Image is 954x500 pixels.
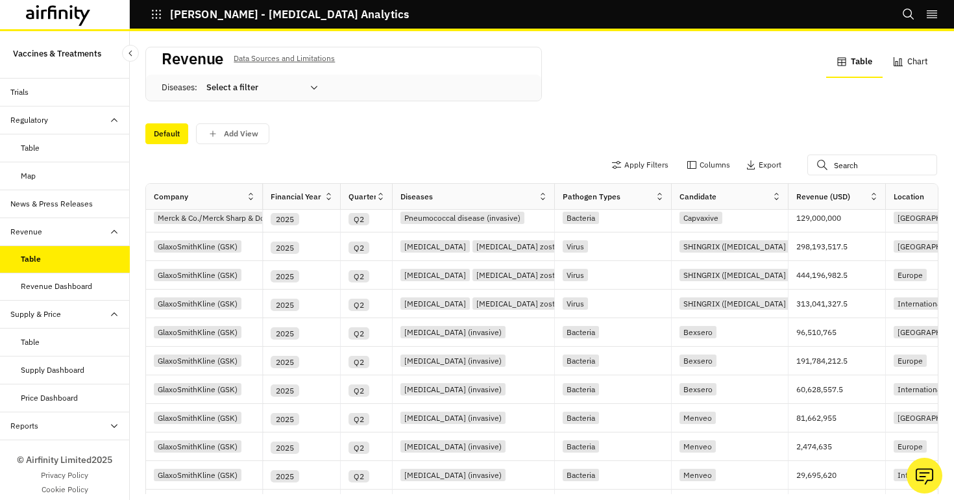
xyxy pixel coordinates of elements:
div: International [894,469,947,481]
div: International [894,297,947,310]
div: [MEDICAL_DATA] zoster/shingles [472,269,598,281]
div: News & Press Releases [10,198,93,210]
div: Q2 [349,470,369,482]
div: 2025 [271,299,299,311]
div: Pneumococcal disease (invasive) [400,212,524,224]
div: 2025 [271,242,299,254]
div: SHINGRIX ([MEDICAL_DATA] Recombinant, Adjuvanted) [679,297,885,310]
div: Quarter [349,191,376,203]
div: [MEDICAL_DATA] [400,240,470,253]
div: Table [21,336,40,348]
div: International [894,383,947,395]
div: Revenue [10,226,42,238]
div: Price Dashboard [21,392,78,404]
div: GlaxoSmithKline (GSK) [154,469,241,481]
div: Virus [563,240,588,253]
div: 2025 [271,384,299,397]
p: 96,510,765 [796,326,885,339]
div: Q2 [349,213,369,225]
div: Revenue Dashboard [21,281,92,292]
div: Reports [10,420,38,432]
div: Virus [563,269,588,281]
p: 313,041,327.5 [796,297,885,310]
div: Revenue (USD) [796,191,850,203]
div: [MEDICAL_DATA] [400,269,470,281]
div: Diseases [400,191,433,203]
div: Europe [894,440,927,453]
div: 2025 [271,356,299,368]
div: SHINGRIX ([MEDICAL_DATA] Recombinant, Adjuvanted) [679,269,885,281]
button: Search [902,3,915,25]
div: Default [145,123,188,144]
button: Apply Filters [611,155,668,175]
div: Financial Year [271,191,321,203]
button: Columns [687,155,730,175]
a: Privacy Policy [41,469,88,481]
div: [MEDICAL_DATA] zoster/shingles [472,240,598,253]
div: [MEDICAL_DATA] (invasive) [400,469,506,481]
p: Export [759,160,781,169]
div: Q2 [349,242,369,254]
div: Candidate [679,191,716,203]
div: Q2 [349,327,369,340]
p: Data Sources and Limitations [234,51,335,66]
p: 81,662,955 [796,412,885,425]
div: [MEDICAL_DATA] (invasive) [400,412,506,424]
input: Search [807,155,937,175]
div: Q2 [349,384,369,397]
div: Bacteria [563,355,599,367]
div: Company [154,191,188,203]
div: Bacteria [563,383,599,395]
div: GlaxoSmithKline (GSK) [154,440,241,453]
div: Q2 [349,442,369,454]
div: Europe [894,355,927,367]
div: [MEDICAL_DATA] (invasive) [400,326,506,338]
div: GlaxoSmithKline (GSK) [154,355,241,367]
div: Europe [894,269,927,281]
p: [PERSON_NAME] - [MEDICAL_DATA] Analytics [170,8,409,20]
div: SHINGRIX ([MEDICAL_DATA] Recombinant, Adjuvanted) [679,240,885,253]
div: Menveo [679,440,716,453]
div: Location [894,191,924,203]
div: GlaxoSmithKline (GSK) [154,240,241,253]
button: save changes [196,123,269,144]
p: © Airfinity Limited 2025 [17,453,112,467]
div: GlaxoSmithKline (GSK) [154,269,241,281]
h2: Revenue [162,49,223,68]
div: Regulatory [10,114,48,126]
p: 2,474,635 [796,440,885,453]
button: Export [746,155,781,175]
p: 191,784,212.5 [796,355,885,368]
p: Vaccines & Treatments [13,42,101,66]
div: Capvaxive [679,212,722,224]
p: 29,695,620 [796,469,885,482]
div: Bacteria [563,469,599,481]
div: Virus [563,297,588,310]
div: Bexsero [679,355,716,367]
div: [MEDICAL_DATA] (invasive) [400,440,506,453]
div: Supply Dashboard [21,364,84,376]
div: 2025 [271,213,299,225]
div: Q2 [349,413,369,425]
div: [MEDICAL_DATA] (invasive) [400,355,506,367]
div: [MEDICAL_DATA] [400,297,470,310]
button: Ask our analysts [907,458,942,494]
div: Q2 [349,356,369,368]
div: Bacteria [563,412,599,424]
button: Chart [883,47,938,78]
div: 2025 [271,270,299,282]
div: Menveo [679,412,716,424]
button: [PERSON_NAME] - [MEDICAL_DATA] Analytics [151,3,409,25]
div: Trials [10,86,29,98]
div: Bexsero [679,383,716,395]
div: 2025 [271,413,299,425]
div: Table [21,142,40,154]
div: GlaxoSmithKline (GSK) [154,297,241,310]
div: Supply & Price [10,308,61,320]
div: Q2 [349,270,369,282]
div: GlaxoSmithKline (GSK) [154,412,241,424]
div: GlaxoSmithKline (GSK) [154,326,241,338]
div: Bexsero [679,326,716,338]
a: Cookie Policy [42,484,88,495]
div: 2025 [271,327,299,340]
